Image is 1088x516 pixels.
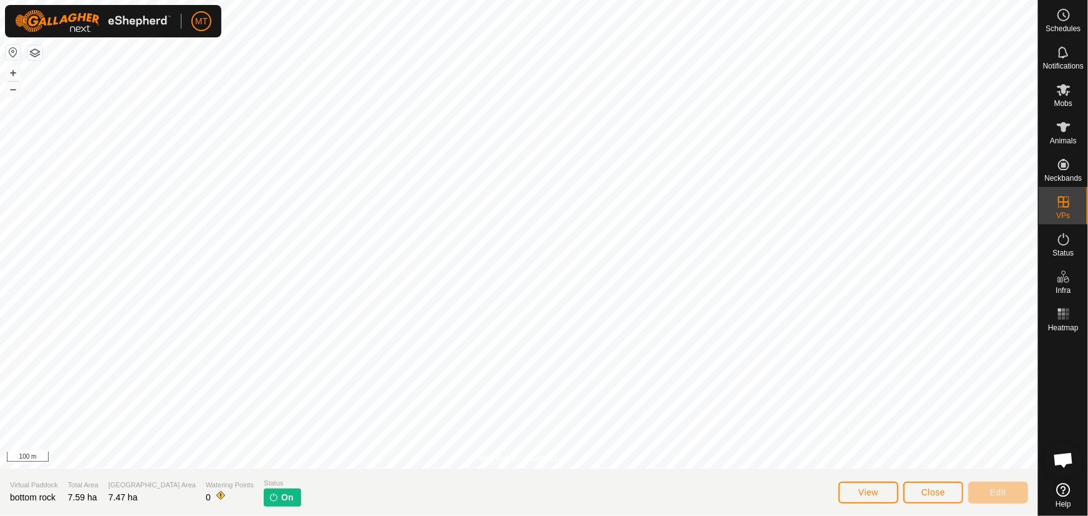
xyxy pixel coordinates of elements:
span: Status [1052,249,1074,257]
span: Animals [1050,137,1077,145]
div: Open chat [1045,441,1082,479]
span: bottom rock [10,492,55,502]
a: Contact Us [531,452,568,464]
span: 7.47 ha [108,492,138,502]
span: Help [1056,500,1071,508]
span: Total Area [68,480,99,490]
button: + [6,65,21,80]
button: Edit [968,482,1028,504]
span: Mobs [1054,100,1072,107]
img: turn-on [269,492,279,502]
button: – [6,82,21,97]
span: 7.59 ha [68,492,97,502]
span: Virtual Paddock [10,480,58,490]
span: 0 [206,492,211,502]
button: Reset Map [6,45,21,60]
img: Gallagher Logo [15,10,171,32]
span: Close [922,487,945,497]
a: Privacy Policy [469,452,516,464]
span: Notifications [1043,62,1084,70]
button: Close [903,482,963,504]
button: View [839,482,898,504]
button: Map Layers [27,45,42,60]
span: Neckbands [1044,174,1082,182]
a: Help [1039,478,1088,513]
span: [GEOGRAPHIC_DATA] Area [108,480,196,490]
span: On [281,491,293,504]
span: VPs [1056,212,1070,219]
span: View [859,487,879,497]
span: Heatmap [1048,324,1079,332]
span: Status [264,478,301,489]
span: Schedules [1046,25,1081,32]
span: Watering Points [206,480,254,490]
span: Edit [990,487,1006,497]
span: MT [195,15,208,28]
span: Infra [1056,287,1071,294]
